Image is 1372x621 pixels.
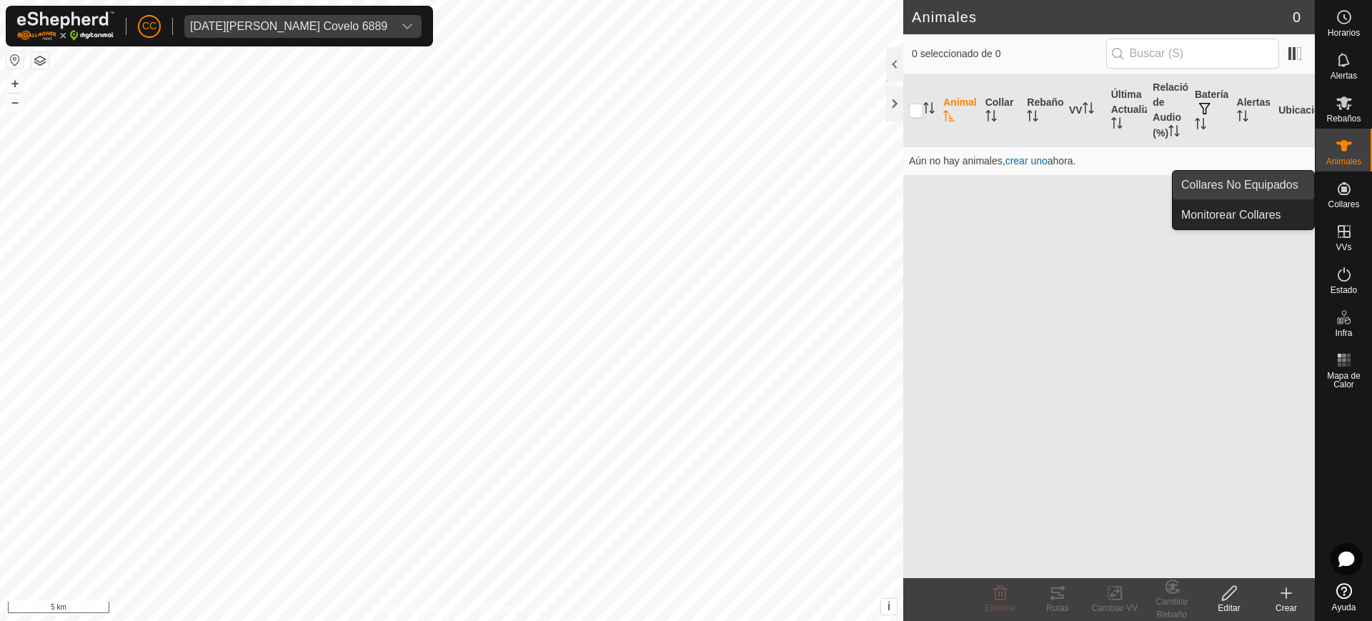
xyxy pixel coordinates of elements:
[1200,602,1258,615] div: Editar
[190,21,387,32] div: [DATE][PERSON_NAME] Covelo 6889
[1181,207,1281,224] span: Monitorear Collares
[184,15,393,38] span: Lucia Cortizo Covelo 6889
[1231,74,1273,147] th: Alertas
[1326,114,1361,123] span: Rebaños
[938,74,980,147] th: Animal
[477,602,525,615] a: Contáctenos
[378,602,460,615] a: Política de Privacidad
[1083,104,1094,116] p-sorticon: Activar para ordenar
[912,46,1106,61] span: 0 seleccionado de 0
[393,15,422,38] div: dropdown trigger
[1173,171,1314,199] a: Collares No Equipados
[6,94,24,111] button: –
[1316,577,1372,617] a: Ayuda
[1106,39,1279,69] input: Buscar (S)
[943,112,955,124] p-sorticon: Activar para ordenar
[1258,602,1315,615] div: Crear
[1189,74,1231,147] th: Batería
[881,599,897,615] button: i
[1086,602,1143,615] div: Cambiar VV
[1173,201,1314,229] a: Monitorear Collares
[1332,603,1356,612] span: Ayuda
[1328,29,1360,37] span: Horarios
[1111,119,1123,131] p-sorticon: Activar para ordenar
[31,52,49,69] button: Capas del Mapa
[1319,372,1368,389] span: Mapa de Calor
[912,9,1293,26] h2: Animales
[1021,74,1063,147] th: Rebaño
[1237,112,1248,124] p-sorticon: Activar para ordenar
[985,603,1015,613] span: Eliminar
[1147,74,1189,147] th: Relación de Audio (%)
[1027,112,1038,124] p-sorticon: Activar para ordenar
[1335,329,1352,337] span: Infra
[1168,127,1180,139] p-sorticon: Activar para ordenar
[1181,177,1298,194] span: Collares No Equipados
[1331,71,1357,80] span: Alertas
[1273,74,1315,147] th: Ubicación
[1328,200,1359,209] span: Collares
[1326,157,1361,166] span: Animales
[1063,74,1105,147] th: VV
[6,51,24,69] button: Restablecer Mapa
[1293,6,1301,28] span: 0
[923,104,935,116] p-sorticon: Activar para ordenar
[6,75,24,92] button: +
[1336,243,1351,252] span: VVs
[1105,74,1148,147] th: Última Actualización
[1195,120,1206,131] p-sorticon: Activar para ordenar
[1143,595,1200,621] div: Cambiar Rebaño
[1005,155,1048,167] span: crear uno
[985,112,997,124] p-sorticon: Activar para ordenar
[1029,602,1086,615] div: Rutas
[1331,286,1357,294] span: Estado
[17,11,114,41] img: Logo Gallagher
[980,74,1022,147] th: Collar
[888,600,890,612] span: i
[903,146,1315,175] td: Aún no hay animales, ahora.
[142,19,156,34] span: CC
